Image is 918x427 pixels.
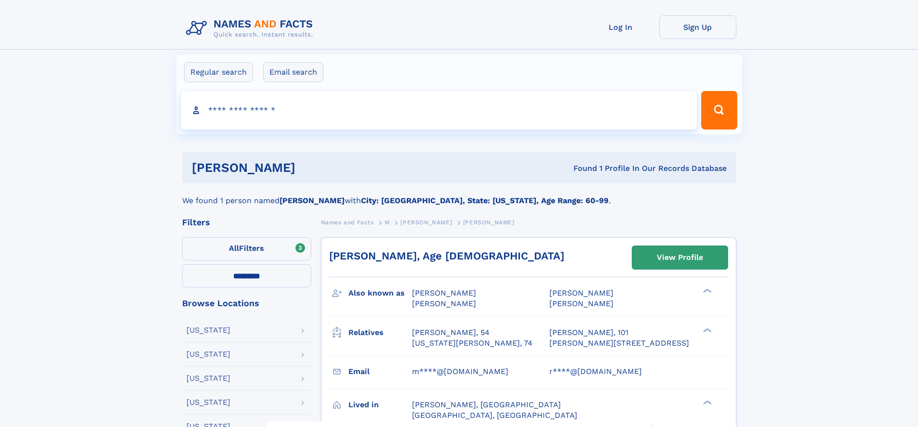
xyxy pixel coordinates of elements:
[184,62,253,82] label: Regular search
[412,288,476,298] span: [PERSON_NAME]
[385,219,390,226] span: M
[329,250,564,262] a: [PERSON_NAME], Age [DEMOGRAPHIC_DATA]
[701,288,712,294] div: ❯
[659,15,736,39] a: Sign Up
[657,246,703,269] div: View Profile
[400,216,452,228] a: [PERSON_NAME]
[701,91,737,129] button: Search Button
[549,327,628,338] a: [PERSON_NAME], 101
[186,375,230,382] div: [US_STATE]
[186,399,230,406] div: [US_STATE]
[412,411,577,420] span: [GEOGRAPHIC_DATA], [GEOGRAPHIC_DATA]
[434,163,727,174] div: Found 1 Profile In Our Records Database
[412,338,532,349] a: [US_STATE][PERSON_NAME], 74
[182,299,311,308] div: Browse Locations
[412,327,490,338] a: [PERSON_NAME], 54
[632,246,728,269] a: View Profile
[348,397,412,413] h3: Lived in
[229,244,239,253] span: All
[549,288,613,298] span: [PERSON_NAME]
[385,216,390,228] a: M
[192,162,435,174] h1: [PERSON_NAME]
[186,350,230,358] div: [US_STATE]
[182,15,321,41] img: Logo Names and Facts
[549,338,689,349] a: [PERSON_NAME][STREET_ADDRESS]
[549,299,613,308] span: [PERSON_NAME]
[182,218,311,227] div: Filters
[182,237,311,260] label: Filters
[400,219,452,226] span: [PERSON_NAME]
[181,91,697,129] input: search input
[348,285,412,301] h3: Also known as
[182,183,736,207] div: We found 1 person named with .
[582,15,659,39] a: Log In
[701,327,712,333] div: ❯
[263,62,323,82] label: Email search
[361,196,609,205] b: City: [GEOGRAPHIC_DATA], State: [US_STATE], Age Range: 60-99
[186,326,230,334] div: [US_STATE]
[412,299,476,308] span: [PERSON_NAME]
[348,324,412,341] h3: Relatives
[412,400,561,409] span: [PERSON_NAME], [GEOGRAPHIC_DATA]
[701,399,712,405] div: ❯
[463,219,515,226] span: [PERSON_NAME]
[348,363,412,380] h3: Email
[279,196,345,205] b: [PERSON_NAME]
[321,216,374,228] a: Names and Facts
